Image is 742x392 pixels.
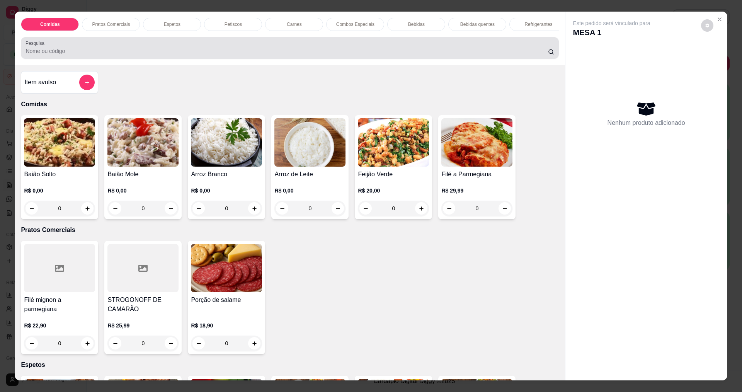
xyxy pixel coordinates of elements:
button: increase-product-quantity [248,337,260,349]
button: decrease-product-quantity [701,19,713,32]
button: decrease-product-quantity [192,337,205,349]
p: Espetos [21,360,558,370]
p: R$ 29,99 [441,187,512,194]
p: Bebidas [408,21,425,27]
p: Espetos [164,21,180,27]
h4: Item avulso [24,78,56,87]
h4: Baião Mole [107,170,179,179]
p: R$ 25,99 [107,322,179,329]
p: Comidas [40,21,60,27]
p: Bebidas quentes [460,21,495,27]
button: increase-product-quantity [165,337,177,349]
img: product-image [441,118,512,167]
p: Pratos Comerciais [21,225,558,235]
h4: Filé a Parmegiana [441,170,512,179]
button: increase-product-quantity [499,202,511,215]
p: Combos Especiais [336,21,374,27]
img: product-image [191,244,262,292]
p: R$ 20,00 [358,187,429,194]
h4: Feijão Verde [358,170,429,179]
h4: STROGONOFF DE CAMARÃO [107,295,179,314]
input: Pesquisa [26,47,548,55]
p: Refrigerantes [524,21,552,27]
p: R$ 0,00 [24,187,95,194]
h4: Baião Solto [24,170,95,179]
h4: Arroz Branco [191,170,262,179]
p: R$ 0,00 [191,187,262,194]
p: R$ 0,00 [107,187,179,194]
p: MESA 1 [573,27,650,38]
p: R$ 22,90 [24,322,95,329]
img: product-image [358,118,429,167]
label: Pesquisa [26,40,47,46]
p: R$ 0,00 [274,187,345,194]
p: Nenhum produto adicionado [608,118,685,128]
p: Pratos Comerciais [92,21,130,27]
button: decrease-product-quantity [26,337,38,349]
p: Este pedido será vinculado para [573,19,650,27]
p: R$ 18,90 [191,322,262,329]
h4: Arroz de Leite [274,170,345,179]
button: Close [713,13,726,26]
button: increase-product-quantity [81,337,94,349]
img: product-image [191,118,262,167]
button: decrease-product-quantity [443,202,455,215]
p: Carnes [287,21,302,27]
p: Comidas [21,100,558,109]
img: product-image [274,118,345,167]
img: product-image [107,118,179,167]
button: add-separate-item [79,75,95,90]
button: decrease-product-quantity [109,337,121,349]
h4: Porção de salame [191,295,262,305]
img: product-image [24,118,95,167]
p: Petiscos [225,21,242,27]
h4: Filé mignon a parmegiana [24,295,95,314]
